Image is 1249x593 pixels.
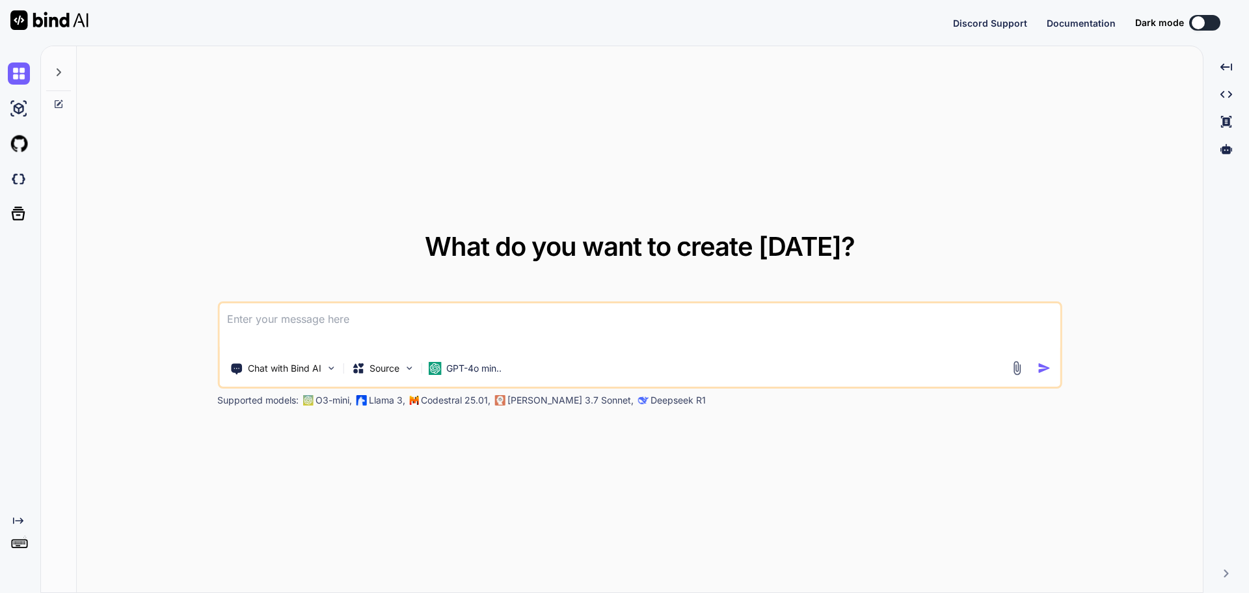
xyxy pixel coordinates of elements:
img: Llama2 [356,395,366,406]
p: Llama 3, [369,394,405,407]
img: Pick Tools [325,363,336,374]
p: Deepseek R1 [651,394,706,407]
p: GPT-4o min.. [446,362,502,375]
img: claude [638,395,648,406]
span: What do you want to create [DATE]? [425,230,855,262]
span: Documentation [1047,18,1116,29]
button: Documentation [1047,16,1116,30]
p: Chat with Bind AI [248,362,321,375]
p: O3-mini, [316,394,352,407]
img: Mistral-AI [409,396,418,405]
img: Bind AI [10,10,88,30]
img: darkCloudIdeIcon [8,168,30,190]
p: Source [369,362,399,375]
img: githubLight [8,133,30,155]
img: icon [1038,361,1051,375]
img: GPT-4 [302,395,313,406]
img: chat [8,62,30,85]
p: Supported models: [217,394,299,407]
img: GPT-4o mini [428,362,441,375]
p: Codestral 25.01, [421,394,490,407]
span: Discord Support [953,18,1027,29]
img: claude [494,395,505,406]
button: Discord Support [953,16,1027,30]
img: attachment [1010,361,1025,376]
p: [PERSON_NAME] 3.7 Sonnet, [507,394,634,407]
img: ai-studio [8,98,30,120]
span: Dark mode [1135,16,1184,29]
img: Pick Models [403,363,414,374]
